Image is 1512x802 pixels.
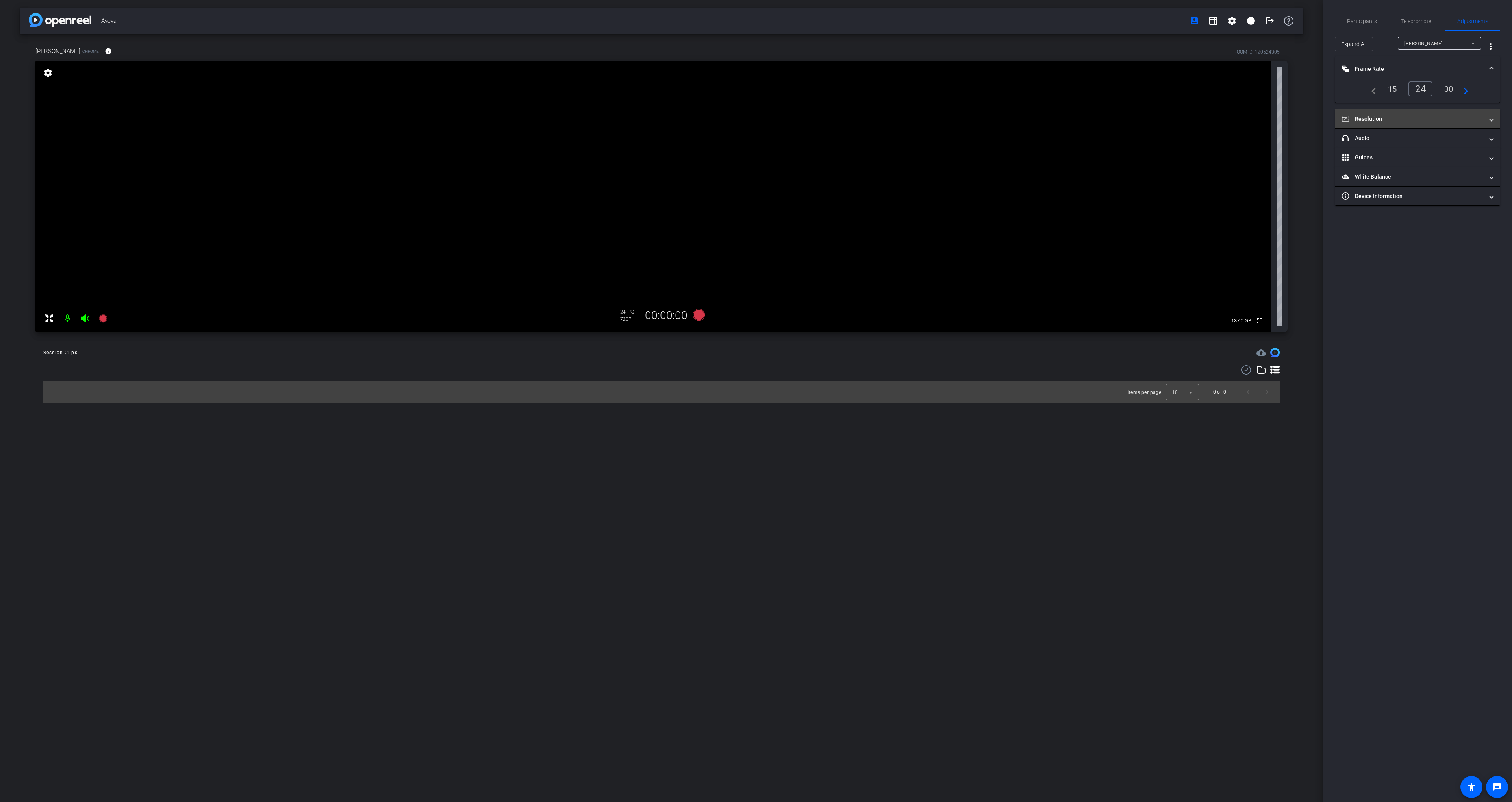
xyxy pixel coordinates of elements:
span: 137.0 GB [1228,316,1254,325]
mat-expansion-panel-header: Device Information [1335,187,1500,205]
div: Frame Rate [1335,81,1500,103]
button: Previous page [1239,383,1258,401]
mat-icon: settings [43,68,54,78]
div: 00:00:00 [640,309,693,322]
mat-icon: navigate_next [1459,84,1468,94]
img: app-logo [29,13,91,27]
div: Items per page: [1128,388,1163,396]
div: 24 [620,309,640,315]
span: Chrome [82,48,99,54]
button: Expand All [1335,37,1373,51]
div: 15 [1382,82,1403,96]
mat-expansion-panel-header: White Balance [1335,167,1500,186]
mat-icon: navigate_before [1367,84,1376,94]
mat-expansion-panel-header: Resolution [1335,109,1500,128]
mat-icon: account_box [1190,16,1199,26]
mat-icon: fullscreen [1255,316,1264,325]
div: 30 [1438,82,1459,96]
div: 0 of 0 [1213,388,1226,396]
mat-panel-title: Device Information [1342,192,1484,200]
div: Session Clips [43,349,78,357]
span: [PERSON_NAME] [35,47,80,55]
mat-icon: cloud_upload [1256,348,1266,357]
mat-icon: logout [1265,16,1275,26]
span: Participants [1347,18,1377,24]
mat-icon: more_vert [1486,42,1495,51]
span: FPS [626,309,634,315]
button: Next page [1258,383,1277,401]
mat-icon: info [1246,16,1256,26]
span: Teleprompter [1401,18,1433,24]
button: More Options for Adjustments Panel [1481,37,1500,56]
mat-icon: accessibility [1467,782,1476,792]
span: Aveva [101,13,1185,29]
mat-icon: message [1492,782,1502,792]
span: Adjustments [1457,18,1488,24]
mat-panel-title: Resolution [1342,115,1484,123]
mat-icon: grid_on [1208,16,1218,26]
mat-panel-title: Guides [1342,153,1484,162]
span: [PERSON_NAME] [1404,41,1443,46]
span: Destinations for your clips [1256,348,1266,357]
div: 24 [1408,81,1432,96]
mat-panel-title: Frame Rate [1342,65,1484,73]
mat-panel-title: White Balance [1342,173,1484,181]
mat-expansion-panel-header: Guides [1335,148,1500,167]
img: Session clips [1270,348,1280,357]
mat-expansion-panel-header: Audio [1335,129,1500,148]
mat-icon: settings [1227,16,1237,26]
div: 720P [620,316,640,322]
mat-icon: info [105,48,112,55]
div: ROOM ID: 120524305 [1234,48,1280,55]
span: Expand All [1341,37,1367,52]
mat-expansion-panel-header: Frame Rate [1335,56,1500,81]
mat-panel-title: Audio [1342,134,1484,142]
